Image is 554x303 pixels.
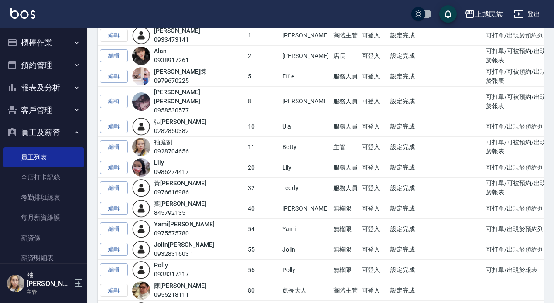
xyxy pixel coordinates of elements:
td: 設定完成 [388,280,484,301]
img: Logo [10,8,35,19]
div: 0928704656 [154,147,189,156]
td: 設定完成 [388,239,484,260]
img: user-login-man-human-body-mobile-person-512.png [132,240,150,259]
a: 編輯 [100,120,128,133]
td: 20 [246,157,280,178]
td: 可登入 [360,137,389,157]
button: 預約管理 [3,54,84,77]
div: 845792135 [154,208,206,218]
td: 設定完成 [388,25,484,46]
td: 設定完成 [388,137,484,157]
h5: 袖[PERSON_NAME] [27,271,71,288]
td: 設定完成 [388,87,484,116]
a: 袖庭劉 [154,139,172,146]
td: 54 [246,219,280,239]
td: [PERSON_NAME] [280,46,331,66]
td: 無權限 [331,239,360,260]
a: 每月薪資維護 [3,208,84,228]
td: Lily [280,157,331,178]
div: 上越民族 [475,9,503,20]
div: 0979670225 [154,76,206,85]
td: 設定完成 [388,219,484,239]
td: 可登入 [360,178,389,198]
a: 張[PERSON_NAME] [154,118,206,125]
div: 0986274417 [154,167,189,177]
a: [PERSON_NAME][PERSON_NAME] [154,89,200,105]
td: 10 [246,116,280,137]
td: Yami [280,219,331,239]
a: 全店打卡記錄 [3,167,84,187]
div: 0933473141 [154,35,200,44]
a: 編輯 [100,181,128,195]
div: 0932831603-1 [154,249,214,259]
td: 高階主管 [331,25,360,46]
td: 可登入 [360,157,389,178]
td: 可登入 [360,219,389,239]
a: Polly [154,262,168,269]
a: [PERSON_NAME] [154,27,200,34]
img: avatar.jpeg [132,281,150,300]
img: user-login-man-human-body-mobile-person-512.png [132,261,150,279]
td: 56 [246,260,280,280]
p: 主管 [27,288,71,296]
td: 無權限 [331,219,360,239]
td: 可登入 [360,260,389,280]
button: 櫃檯作業 [3,31,84,54]
img: user-login-man-human-body-mobile-person-512.png [132,26,150,44]
a: 陳[PERSON_NAME] [154,282,206,289]
td: 40 [246,198,280,219]
td: 可登入 [360,25,389,46]
img: user-login-man-human-body-mobile-person-512.png [132,117,150,136]
td: 無權限 [331,198,360,219]
a: 薪資條 [3,228,84,248]
td: 店長 [331,46,360,66]
a: 考勤排班總表 [3,187,84,208]
td: [PERSON_NAME] [280,198,331,219]
a: 黃[PERSON_NAME] [154,180,206,187]
a: 編輯 [100,140,128,154]
td: 可登入 [360,87,389,116]
td: 設定完成 [388,198,484,219]
td: Ula [280,116,331,137]
td: 服務人員 [331,178,360,198]
td: 服務人員 [331,66,360,87]
button: 報表及分析 [3,76,84,99]
a: 編輯 [100,95,128,108]
td: 2 [246,46,280,66]
td: 設定完成 [388,46,484,66]
td: 11 [246,137,280,157]
a: 葉[PERSON_NAME] [154,200,206,207]
td: 55 [246,239,280,260]
img: user-login-man-human-body-mobile-person-512.png [132,220,150,238]
td: 服務人員 [331,157,360,178]
a: 編輯 [100,49,128,63]
td: 設定完成 [388,66,484,87]
td: [PERSON_NAME] [280,25,331,46]
td: 設定完成 [388,260,484,280]
td: 設定完成 [388,178,484,198]
a: 編輯 [100,161,128,174]
div: 0975575780 [154,229,215,238]
img: avatar.jpeg [132,67,150,85]
td: 可登入 [360,239,389,260]
img: user-login-man-human-body-mobile-person-512.png [132,199,150,218]
a: 員工列表 [3,147,84,167]
td: 1 [246,25,280,46]
img: avatar.jpeg [132,47,150,65]
button: 登出 [510,6,544,22]
td: Jolin [280,239,331,260]
td: 設定完成 [388,116,484,137]
button: 上越民族 [461,5,506,23]
a: 編輯 [100,243,128,256]
a: Alan [154,48,167,54]
td: 高階主管 [331,280,360,301]
a: 編輯 [100,70,128,83]
img: avatar.jpeg [132,92,150,111]
td: 主管 [331,137,360,157]
td: Effie [280,66,331,87]
img: avatar.jpeg [132,158,150,177]
div: 0938317317 [154,270,189,279]
td: Polly [280,260,331,280]
td: 5 [246,66,280,87]
td: 可登入 [360,66,389,87]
